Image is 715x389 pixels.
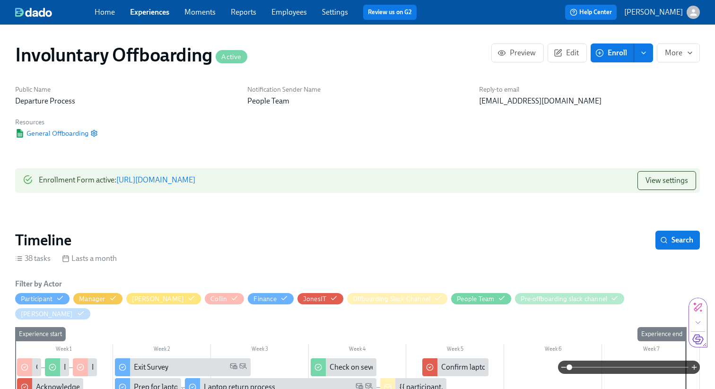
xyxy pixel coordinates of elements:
[15,293,70,304] button: Participant
[15,43,247,66] h1: Involuntary Offboarding
[113,344,211,356] div: Week 2
[591,43,634,62] button: Enroll
[210,294,227,303] div: Hide Collin
[570,8,612,17] span: Help Center
[657,43,700,62] button: More
[247,96,468,106] p: People Team
[73,293,122,304] button: Manager
[15,118,98,127] h6: Resources
[637,327,686,341] div: Experience end
[662,235,693,245] span: Search
[422,358,488,376] div: Confirm laptop was received from {{ participant.fullName }}
[271,8,307,17] a: Employees
[79,294,105,303] div: Hide Manager
[115,358,251,376] div: Exit Survey
[597,48,627,58] span: Enroll
[73,358,97,376] div: Decision on {{ participant.fullName }}'s laptop
[15,8,52,17] img: dado
[39,171,195,190] div: Enrollment Form active :
[556,48,579,58] span: Edit
[624,6,700,19] button: [PERSON_NAME]
[15,308,90,320] button: [PERSON_NAME]
[45,358,69,376] div: Decision on {{ participant.fullName }}'s laptop
[17,358,41,376] div: Check age of laptop for {{ participant.fullName }}
[499,48,536,58] span: Preview
[248,293,293,304] button: Finance
[247,85,468,94] h6: Notification Sender Name
[515,293,624,304] button: Pre-offboarding slack channel
[504,344,602,356] div: Week 6
[665,48,692,58] span: More
[309,344,407,356] div: Week 4
[634,43,653,62] button: enroll
[205,293,244,304] button: Collin
[645,176,688,185] span: View settings
[231,8,256,17] a: Reports
[130,8,169,17] a: Experiences
[184,8,216,17] a: Moments
[21,294,52,303] div: Hide Participant
[521,294,607,303] div: Hide Pre-offboarding slack channel
[15,327,66,341] div: Experience start
[353,294,430,303] div: Hide Offboarding Slack Channel
[15,231,71,250] h2: Timeline
[655,231,700,250] button: Search
[126,293,201,304] button: [PERSON_NAME]
[15,129,88,138] a: Google SheetGeneral Offboarding
[21,310,73,319] div: Hide Rachel
[303,294,326,303] div: Hide JonesIT
[15,129,25,138] img: Google Sheet
[95,8,115,17] a: Home
[132,294,184,303] div: Hide Amanda Day
[322,8,348,17] a: Settings
[548,43,587,62] button: Edit
[15,129,88,138] span: General Offboarding
[15,279,62,289] h6: Filter by Actor
[347,293,447,304] button: Offboarding Slack Channel
[253,294,276,303] div: Hide Finance
[15,96,236,106] p: Departure Process
[602,344,700,356] div: Week 7
[15,344,113,356] div: Week 1
[311,358,377,376] div: Check on severance payment
[116,175,195,184] a: [URL][DOMAIN_NAME]
[211,344,309,356] div: Week 3
[637,171,696,190] button: View settings
[15,85,236,94] h6: Public Name
[451,293,511,304] button: People Team
[15,253,51,264] div: 38 tasks
[479,96,700,106] p: [EMAIL_ADDRESS][DOMAIN_NAME]
[15,8,95,17] a: dado
[457,294,494,303] div: Hide People Team
[368,8,412,17] a: Review us on G2
[491,43,544,62] button: Preview
[624,7,683,17] p: [PERSON_NAME]
[297,293,343,304] button: JonesIT
[363,5,417,20] button: Review us on G2
[406,344,504,356] div: Week 5
[479,85,700,94] h6: Reply-to email
[216,53,247,61] span: Active
[62,253,117,264] div: Lasts a month
[565,5,617,20] button: Help Center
